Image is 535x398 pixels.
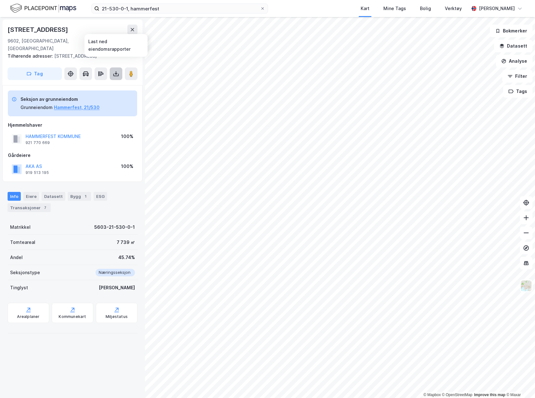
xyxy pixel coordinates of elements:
[121,163,133,170] div: 100%
[94,192,107,201] div: ESG
[42,192,65,201] div: Datasett
[94,37,137,52] div: Hammerfest, 21/530/0/1
[474,393,505,397] a: Improve this map
[496,55,532,67] button: Analyse
[361,5,369,12] div: Kart
[10,223,31,231] div: Matrikkel
[17,314,39,319] div: Arealplaner
[503,368,535,398] iframe: Chat Widget
[26,170,49,175] div: 919 513 195
[8,52,132,60] div: [STREET_ADDRESS]
[442,393,473,397] a: OpenStreetMap
[106,314,128,319] div: Miljøstatus
[20,104,53,111] div: Grunneiendom
[94,223,135,231] div: 5603-21-530-0-1
[8,192,21,201] div: Info
[8,152,137,159] div: Gårdeiere
[8,121,137,129] div: Hjemmelshaver
[8,53,54,59] span: Tilhørende adresser:
[10,239,35,246] div: Tomteareal
[68,192,91,201] div: Bygg
[54,104,100,111] button: Hammerfest, 21/530
[490,25,532,37] button: Bokmerker
[10,3,76,14] img: logo.f888ab2527a4732fd821a326f86c7f29.svg
[420,5,431,12] div: Bolig
[121,133,133,140] div: 100%
[445,5,462,12] div: Verktøy
[503,368,535,398] div: Kontrollprogram for chat
[59,314,86,319] div: Kommunekart
[10,269,40,276] div: Seksjonstype
[23,192,39,201] div: Eiere
[10,284,28,291] div: Tinglyst
[8,203,51,212] div: Transaksjoner
[118,254,135,261] div: 45.74%
[26,140,50,145] div: 921 770 669
[20,95,100,103] div: Seksjon av grunneiendom
[42,205,48,211] div: 7
[8,67,62,80] button: Tag
[503,85,532,98] button: Tags
[8,37,94,52] div: 9602, [GEOGRAPHIC_DATA], [GEOGRAPHIC_DATA]
[479,5,515,12] div: [PERSON_NAME]
[117,239,135,246] div: 7 739 ㎡
[502,70,532,83] button: Filter
[520,280,532,292] img: Z
[8,25,69,35] div: [STREET_ADDRESS]
[82,193,89,199] div: 1
[99,284,135,291] div: [PERSON_NAME]
[10,254,23,261] div: Andel
[494,40,532,52] button: Datasett
[423,393,441,397] a: Mapbox
[99,4,260,13] input: Søk på adresse, matrikkel, gårdeiere, leietakere eller personer
[383,5,406,12] div: Mine Tags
